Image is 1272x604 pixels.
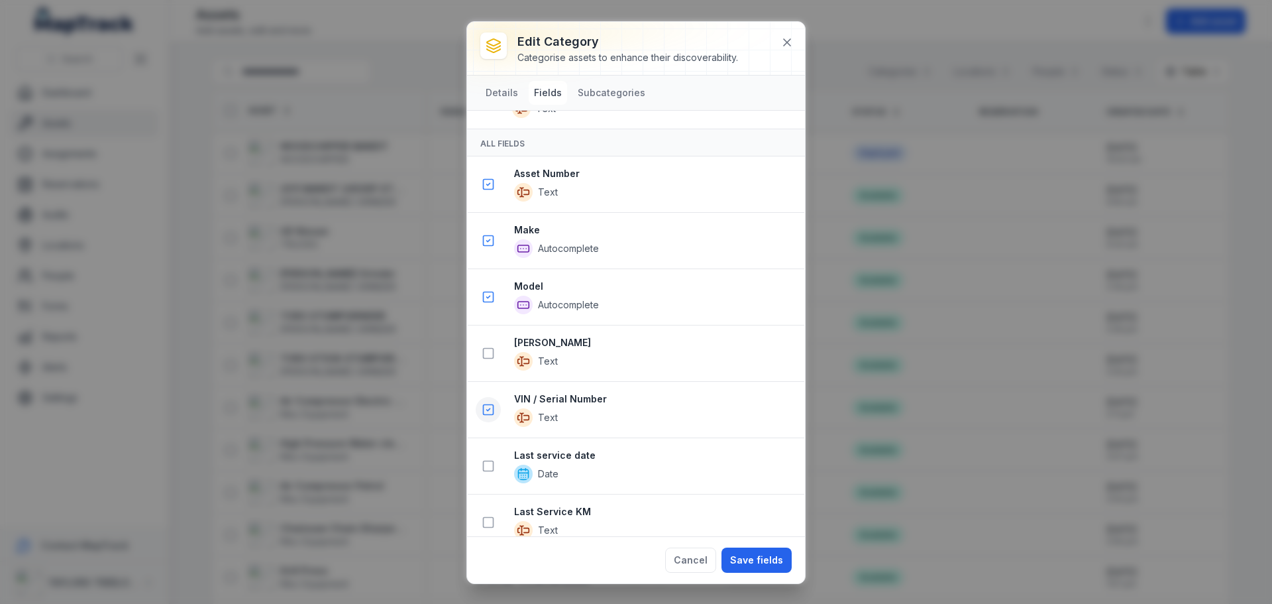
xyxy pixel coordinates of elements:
span: Text [538,186,558,199]
h3: Edit category [517,32,738,51]
strong: Make [514,223,794,237]
span: Date [538,467,558,481]
span: Text [538,355,558,368]
button: Subcategories [572,81,651,105]
button: Fields [529,81,567,105]
button: Save fields [721,548,792,573]
button: Details [480,81,523,105]
strong: VIN / Serial Number [514,393,794,406]
span: All Fields [480,139,525,149]
span: Autocomplete [538,298,599,312]
strong: Last service date [514,449,794,462]
strong: [PERSON_NAME] [514,336,794,349]
strong: Model [514,280,794,293]
span: Text [538,411,558,424]
strong: Asset Number [514,167,794,180]
strong: Last Service KM [514,505,794,518]
button: Cancel [665,548,716,573]
span: Autocomplete [538,242,599,255]
span: Text [538,524,558,537]
div: Categorise assets to enhance their discoverability. [517,51,738,64]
